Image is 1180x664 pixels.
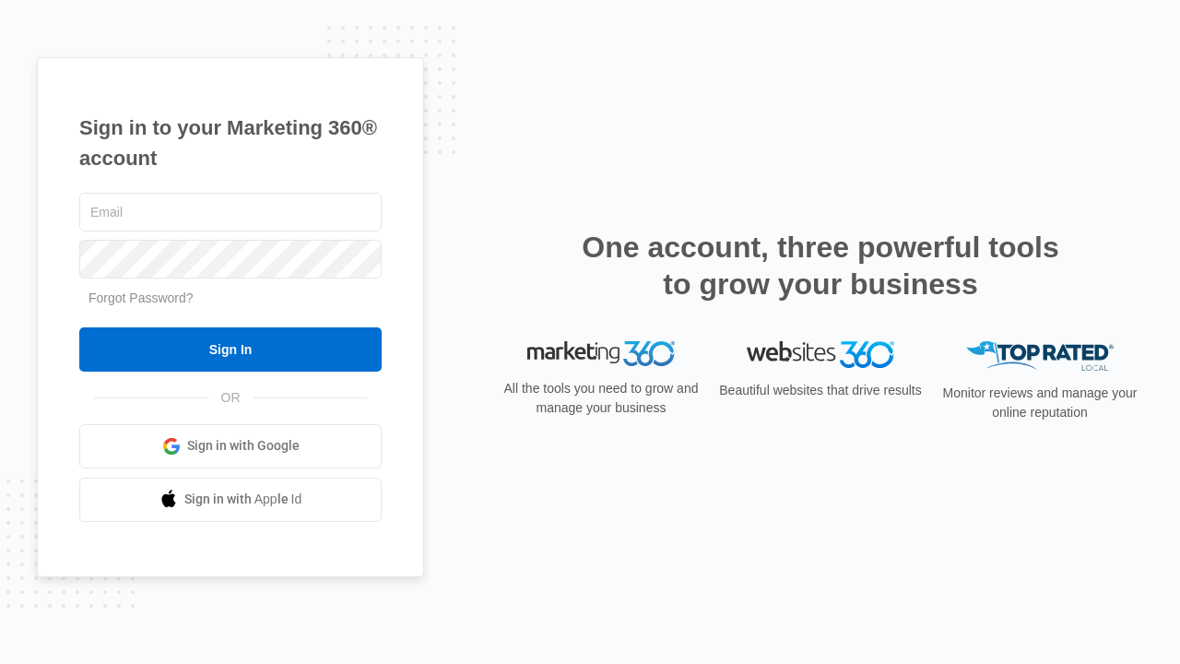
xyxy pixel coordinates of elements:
[88,290,194,305] a: Forgot Password?
[79,424,382,468] a: Sign in with Google
[498,379,704,418] p: All the tools you need to grow and manage your business
[79,327,382,372] input: Sign In
[747,341,894,368] img: Websites 360
[79,113,382,173] h1: Sign in to your Marketing 360® account
[527,341,675,367] img: Marketing 360
[937,384,1143,422] p: Monitor reviews and manage your online reputation
[187,436,300,456] span: Sign in with Google
[717,381,924,400] p: Beautiful websites that drive results
[184,490,302,509] span: Sign in with Apple Id
[208,388,254,408] span: OR
[966,341,1114,372] img: Top Rated Local
[576,229,1065,302] h2: One account, three powerful tools to grow your business
[79,478,382,522] a: Sign in with Apple Id
[79,193,382,231] input: Email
